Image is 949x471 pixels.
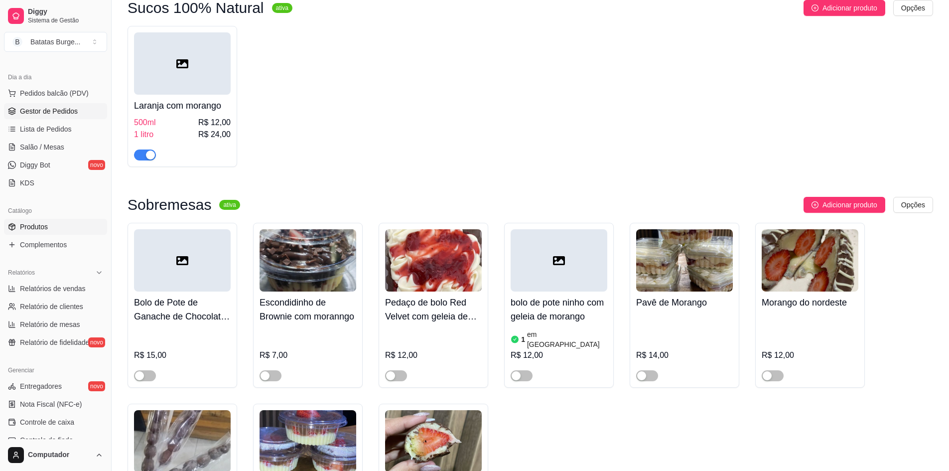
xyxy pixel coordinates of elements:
[20,319,80,329] span: Relatório de mesas
[893,197,933,213] button: Opções
[20,302,83,312] span: Relatório de clientes
[28,16,103,24] span: Sistema de Gestão
[4,4,107,28] a: DiggySistema de Gestão
[20,160,50,170] span: Diggy Bot
[4,299,107,314] a: Relatório de clientes
[521,334,525,344] article: 1
[901,2,925,13] span: Opções
[4,432,107,448] a: Controle de fiado
[134,99,231,113] h4: Laranja com morango
[527,329,607,349] article: em [GEOGRAPHIC_DATA]
[20,222,48,232] span: Produtos
[4,157,107,173] a: Diggy Botnovo
[20,337,89,347] span: Relatório de fidelidade
[28,7,103,16] span: Diggy
[4,203,107,219] div: Catálogo
[260,349,356,361] div: R$ 7,00
[4,175,107,191] a: KDS
[4,32,107,52] button: Select a team
[4,334,107,350] a: Relatório de fidelidadenovo
[511,296,607,323] h4: bolo de pote ninho com geleia de morango
[12,37,22,47] span: B
[4,139,107,155] a: Salão / Mesas
[4,281,107,297] a: Relatórios de vendas
[20,124,72,134] span: Lista de Pedidos
[272,3,292,13] sup: ativa
[812,4,818,11] span: plus-circle
[762,229,858,292] img: product-image
[762,296,858,310] h4: Morango do nordeste
[20,142,64,152] span: Salão / Mesas
[20,106,78,116] span: Gestor de Pedidos
[812,201,818,208] span: plus-circle
[4,219,107,235] a: Produtos
[20,399,82,409] span: Nota Fiscal (NFC-e)
[219,200,240,210] sup: ativa
[8,269,35,277] span: Relatórios
[4,69,107,85] div: Dia a dia
[901,199,925,210] span: Opções
[636,229,733,292] img: product-image
[4,443,107,467] button: Computador
[128,2,264,14] h3: Sucos 100% Natural
[260,296,356,323] h4: Escondidinho de Brownie com moranngo
[20,240,67,250] span: Complementos
[4,414,107,430] a: Controle de caixa
[4,378,107,394] a: Entregadoresnovo
[385,229,482,292] img: product-image
[134,296,231,323] h4: Bolo de Pote de Ganache de Chocolate com Morango
[4,237,107,253] a: Complementos
[198,117,231,129] span: R$ 12,00
[128,199,211,211] h3: Sobremesas
[511,349,607,361] div: R$ 12,00
[4,121,107,137] a: Lista de Pedidos
[20,381,62,391] span: Entregadores
[4,362,107,378] div: Gerenciar
[28,451,91,460] span: Computador
[198,129,231,141] span: R$ 24,00
[20,88,89,98] span: Pedidos balcão (PDV)
[822,199,877,210] span: Adicionar produto
[20,284,86,294] span: Relatórios de vendas
[134,349,231,361] div: R$ 15,00
[4,316,107,332] a: Relatório de mesas
[4,85,107,101] button: Pedidos balcão (PDV)
[134,129,153,141] span: 1 litro
[20,178,34,188] span: KDS
[134,117,156,129] span: 500ml
[260,229,356,292] img: product-image
[636,349,733,361] div: R$ 14,00
[4,103,107,119] a: Gestor de Pedidos
[804,197,885,213] button: Adicionar produto
[822,2,877,13] span: Adicionar produto
[20,417,74,427] span: Controle de caixa
[4,396,107,412] a: Nota Fiscal (NFC-e)
[636,296,733,310] h4: Pavê de Morango
[30,37,80,47] div: Batatas Burge ...
[385,296,482,323] h4: Pedaço de bolo Red Velvet com geleia de morango
[762,349,858,361] div: R$ 12,00
[385,349,482,361] div: R$ 12,00
[20,435,73,445] span: Controle de fiado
